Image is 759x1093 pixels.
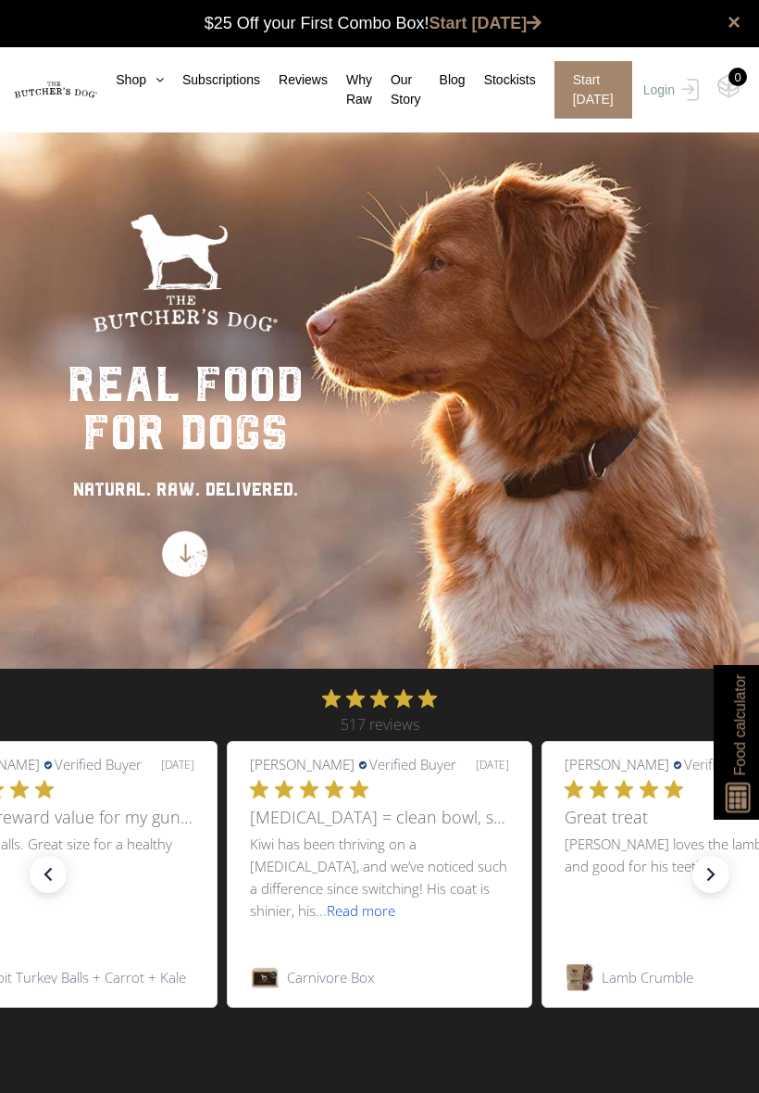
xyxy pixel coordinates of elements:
span: Read more [327,901,395,920]
a: Blog [421,70,466,90]
span: Lamb Crumble [602,971,693,984]
span: Verified Buyer [55,757,142,773]
div: 5.0 out of 5 stars [565,780,683,798]
div: Navigate to Carnivore Box [250,962,509,992]
li: slide 1 out of 7 [227,741,532,1008]
a: Start [DATE] [536,61,639,119]
a: Login [639,61,699,119]
span: Verified Buyer [369,757,456,773]
a: Start [DATE] [429,14,542,32]
a: close [728,11,740,33]
a: Shop [97,70,164,90]
span: Food calculator [728,674,751,775]
a: Our Story [372,70,421,109]
div: 0 [728,68,747,86]
div: 4.9 out of 5 stars [322,689,437,708]
a: Reviews [260,70,328,90]
span: [PERSON_NAME] [565,757,669,773]
div: [DATE] [476,757,509,773]
div: 5.0 out of 5 stars [250,780,368,798]
span: [PERSON_NAME] [250,757,355,773]
p: Kiwi has been thriving on a [MEDICAL_DATA], and we’ve noticed such a difference since switching! ... [250,833,509,948]
div: real food for dogs [68,360,304,457]
span: Start [DATE] [554,61,632,119]
div: NATURAL. RAW. DELIVERED. [68,475,304,503]
a: Subscriptions [164,70,260,90]
a: Why Raw [328,70,372,109]
div: [DATE] [161,757,194,773]
span: 517 reviews [341,715,419,734]
div: previous slide [30,856,67,893]
div: next slide [692,856,729,893]
span: Carnivore Box [287,971,374,984]
h3: [MEDICAL_DATA] = clean bowl, shiny coat, healthy gut [250,806,509,829]
a: Stockists [466,70,536,90]
img: TBD_Cart-Empty.png [717,74,740,98]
